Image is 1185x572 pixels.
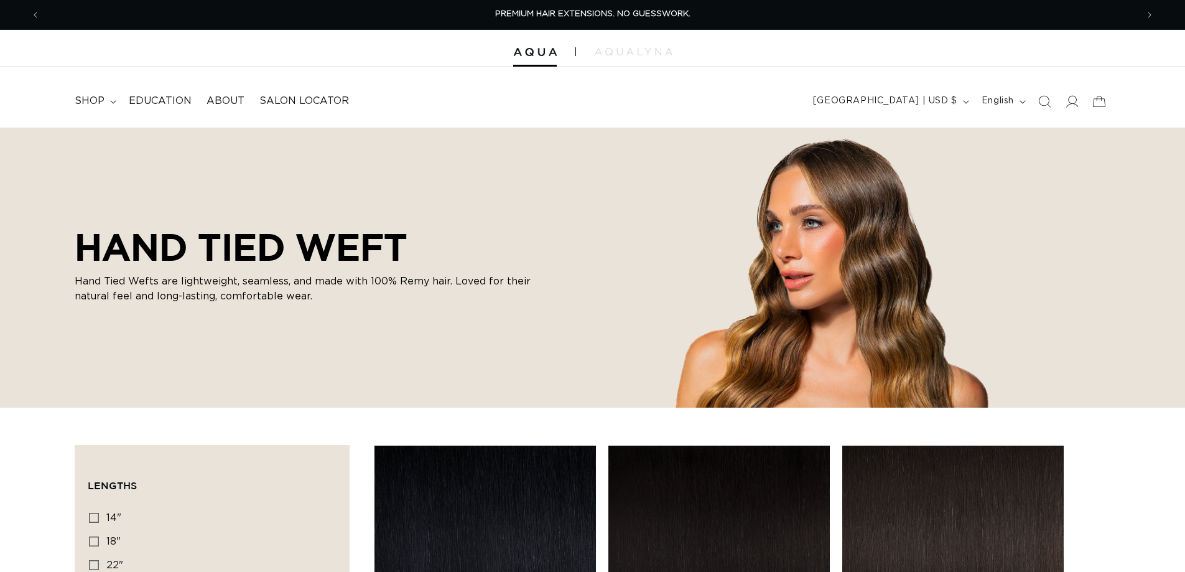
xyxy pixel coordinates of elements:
img: Aqua Hair Extensions [513,48,557,57]
summary: Lengths (0 selected) [88,458,337,503]
a: About [199,87,252,115]
span: English [982,95,1014,108]
span: Lengths [88,480,137,491]
p: Hand Tied Wefts are lightweight, seamless, and made with 100% Remy hair. Loved for their natural ... [75,274,547,304]
button: [GEOGRAPHIC_DATA] | USD $ [806,90,974,113]
button: Previous announcement [22,3,49,27]
span: [GEOGRAPHIC_DATA] | USD $ [813,95,957,108]
a: Salon Locator [252,87,356,115]
summary: shop [67,87,121,115]
span: Salon Locator [259,95,349,108]
span: PREMIUM HAIR EXTENSIONS. NO GUESSWORK. [495,10,690,18]
button: Next announcement [1136,3,1163,27]
img: aqualyna.com [595,48,672,55]
span: 22" [106,560,123,570]
span: 18" [106,537,121,546]
summary: Search [1031,88,1058,115]
span: Education [129,95,192,108]
span: About [207,95,244,108]
button: English [974,90,1031,113]
h2: HAND TIED WEFT [75,225,547,269]
span: shop [75,95,105,108]
span: 14" [106,513,121,523]
a: Education [121,87,199,115]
